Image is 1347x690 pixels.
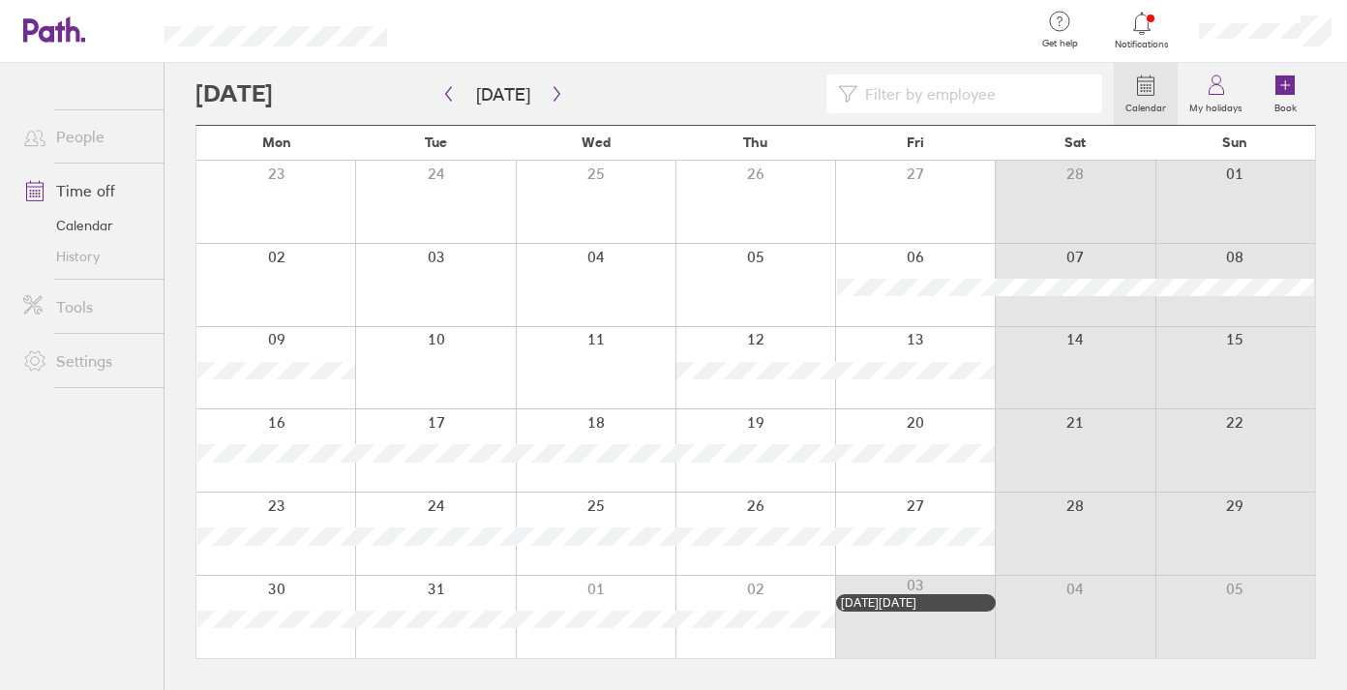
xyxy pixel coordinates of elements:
[1222,135,1247,150] span: Sun
[1111,10,1174,50] a: Notifications
[8,210,164,241] a: Calendar
[1254,63,1316,125] a: Book
[262,135,291,150] span: Mon
[1029,38,1092,49] span: Get help
[8,117,164,156] a: People
[857,75,1091,112] input: Filter by employee
[8,287,164,326] a: Tools
[8,241,164,272] a: History
[8,342,164,380] a: Settings
[8,171,164,210] a: Time off
[743,135,767,150] span: Thu
[907,135,924,150] span: Fri
[1064,135,1086,150] span: Sat
[1178,97,1254,114] label: My holidays
[425,135,447,150] span: Tue
[461,78,546,110] button: [DATE]
[1263,97,1308,114] label: Book
[1114,63,1178,125] a: Calendar
[1178,63,1254,125] a: My holidays
[582,135,611,150] span: Wed
[1114,97,1178,114] label: Calendar
[841,596,991,610] div: [DATE][DATE]
[1111,39,1174,50] span: Notifications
